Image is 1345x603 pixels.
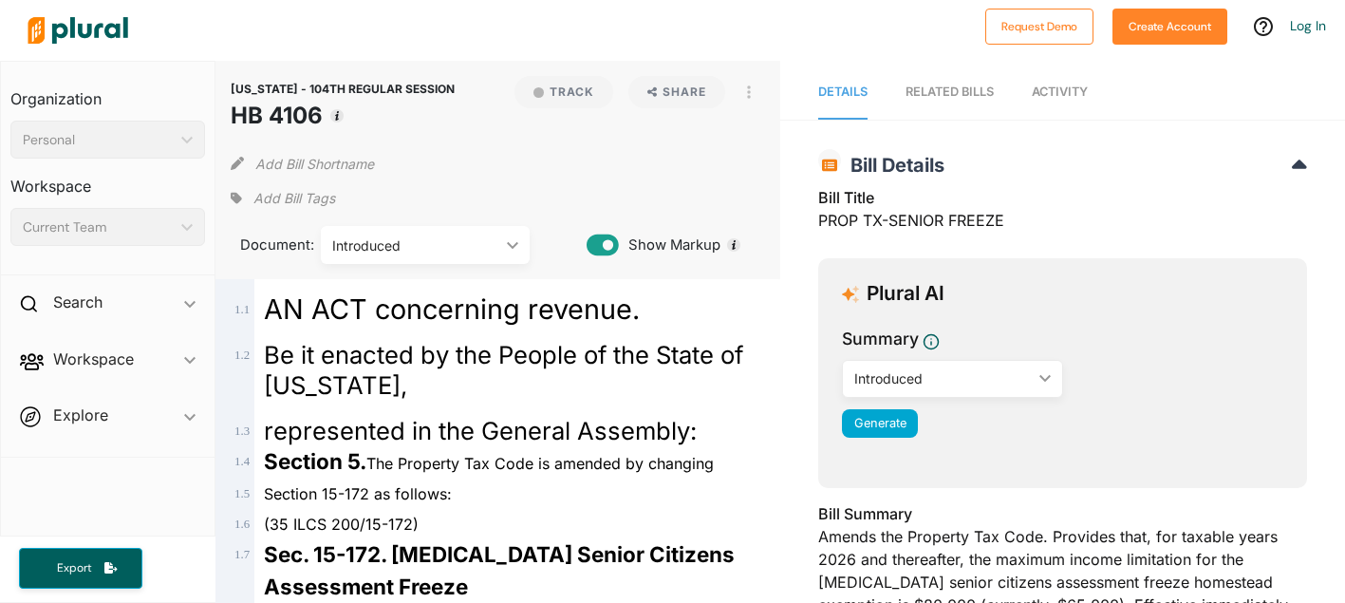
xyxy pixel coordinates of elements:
h2: Search [53,292,103,312]
span: Generate [854,416,906,430]
span: Add Bill Tags [253,189,335,208]
button: Share [621,76,734,108]
span: 1 . 4 [234,455,250,468]
strong: Sec. 15-172. [MEDICAL_DATA] Senior Citizens Assessment Freeze [264,541,735,599]
span: 1 . 5 [234,487,250,500]
span: The Property Tax Code is amended by changing [264,454,714,473]
h1: HB 4106 [231,99,455,133]
h3: Summary [842,327,919,351]
div: Personal [23,130,174,150]
span: 1 . 7 [234,548,250,561]
span: 1 . 3 [234,424,250,438]
div: PROP TX-SENIOR FREEZE [818,186,1307,243]
span: 1 . 1 [234,303,250,316]
button: Request Demo [985,9,1093,45]
button: Track [514,76,613,108]
span: Show Markup [619,235,720,255]
a: Details [818,66,868,120]
span: AN ACT concerning revenue. [264,292,640,326]
h3: Plural AI [867,282,944,306]
h3: Bill Summary [818,502,1307,525]
span: Export [44,560,104,576]
div: Introduced [332,236,499,255]
div: RELATED BILLS [906,83,994,101]
span: Be it enacted by the People of the State of [US_STATE], [264,340,743,400]
span: Details [818,85,868,99]
div: Tooltip anchor [328,107,346,124]
span: Bill Details [841,154,944,177]
span: 1 . 6 [234,518,250,531]
span: 1 . 2 [234,349,250,362]
button: Generate [842,409,918,438]
h3: Organization [10,71,205,113]
div: Introduced [854,368,1031,388]
span: Document: [231,235,297,255]
span: (35 ILCS 200/15-172) [264,515,419,534]
span: [US_STATE] - 104TH REGULAR SESSION [231,82,455,96]
button: Create Account [1112,9,1227,45]
strong: Section 5. [264,448,366,474]
div: Tooltip anchor [725,236,742,254]
a: Log In [1290,17,1326,34]
button: Share [628,76,726,108]
span: represented in the General Assembly: [264,416,697,445]
button: Add Bill Shortname [255,148,374,179]
span: Activity [1032,85,1088,99]
a: Create Account [1112,15,1227,35]
h3: Bill Title [818,186,1307,209]
span: Section 15-172 as follows: [264,484,452,503]
div: Current Team [23,217,174,237]
a: RELATED BILLS [906,66,994,120]
a: Activity [1032,66,1088,120]
div: Add tags [231,184,335,213]
button: Export [19,548,142,589]
a: Request Demo [985,15,1093,35]
h3: Workspace [10,159,205,200]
